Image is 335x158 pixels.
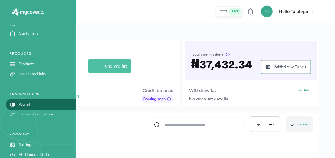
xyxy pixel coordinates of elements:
[19,142,33,148] p: Settings
[22,141,313,150] p: Funding Transactions
[19,111,53,118] p: Transaction History
[279,8,308,15] p: Hello Tolulope
[19,101,30,108] p: Wallet
[261,60,311,74] button: Withdraw Funds
[22,151,313,158] p: ₦557,432.34
[297,121,309,128] span: Export
[230,8,241,15] button: live
[250,116,280,132] button: Filters
[19,71,46,77] p: Insurance Links
[19,61,34,67] p: Products
[103,62,127,70] span: Fund Wallet
[274,63,307,71] span: Withdraw Funds
[88,59,131,73] button: Fund Wallet
[141,87,174,94] p: Credit balance
[261,5,319,17] button: TOHello Tolulope
[218,8,230,15] button: test
[19,152,52,158] p: API Documentation
[191,52,223,58] span: Total commissions
[191,60,252,70] h3: ₦37,432.34
[143,96,166,102] span: Coming soon
[304,88,310,93] span: Add
[189,87,216,94] p: Withdraw To:
[261,5,273,17] div: TO
[189,95,313,103] p: No account details
[295,87,313,94] button: Add
[19,30,38,37] p: Customers
[286,116,313,132] button: Export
